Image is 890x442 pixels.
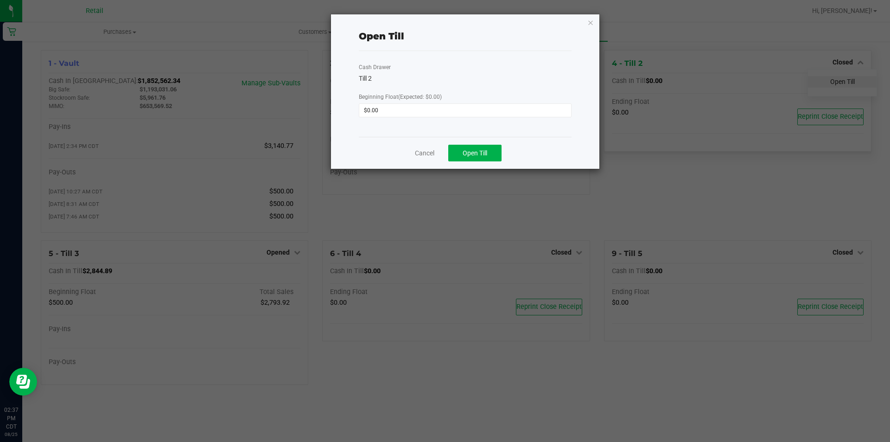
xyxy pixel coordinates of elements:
[398,94,442,100] span: (Expected: $0.00)
[359,74,572,83] div: Till 2
[9,368,37,396] iframe: Resource center
[415,148,434,158] a: Cancel
[359,94,442,100] span: Beginning Float
[448,145,502,161] button: Open Till
[463,149,487,157] span: Open Till
[359,63,391,71] label: Cash Drawer
[359,29,404,43] div: Open Till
